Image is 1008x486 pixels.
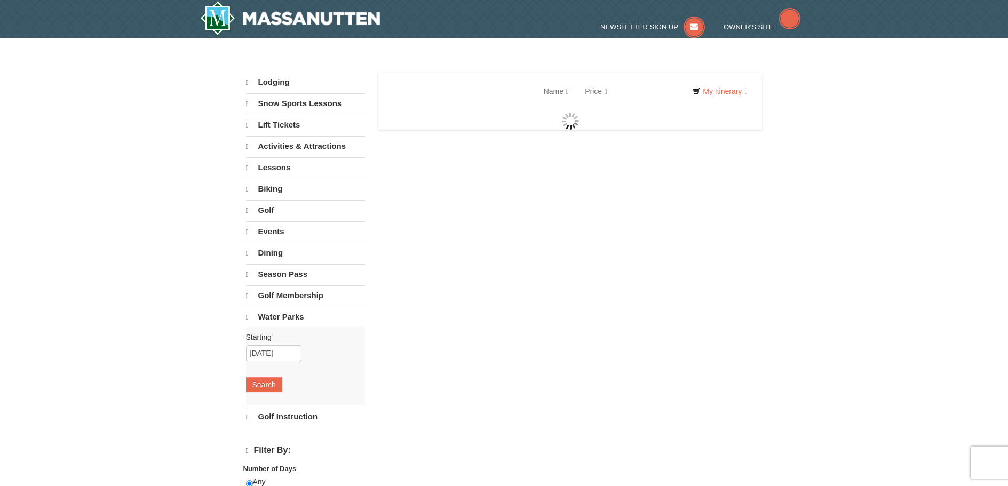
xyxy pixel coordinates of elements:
[536,81,577,102] a: Name
[246,307,365,327] a: Water Parks
[686,83,754,99] a: My Itinerary
[246,115,365,135] a: Lift Tickets
[246,407,365,427] a: Golf Instruction
[246,243,365,263] a: Dining
[562,113,579,130] img: wait gif
[200,1,380,35] img: Massanutten Resort Logo
[200,1,380,35] a: Massanutten Resort
[246,73,365,92] a: Lodging
[246,93,365,114] a: Snow Sports Lessons
[600,23,705,31] a: Newsletter Sign Up
[600,23,678,31] span: Newsletter Sign Up
[724,23,774,31] span: Owner's Site
[577,81,615,102] a: Price
[246,157,365,178] a: Lessons
[246,221,365,242] a: Events
[724,23,800,31] a: Owner's Site
[246,264,365,284] a: Season Pass
[246,332,357,342] label: Starting
[246,179,365,199] a: Biking
[246,377,282,392] button: Search
[243,465,297,473] strong: Number of Days
[246,200,365,220] a: Golf
[246,285,365,306] a: Golf Membership
[246,136,365,156] a: Activities & Attractions
[246,445,365,456] h4: Filter By:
